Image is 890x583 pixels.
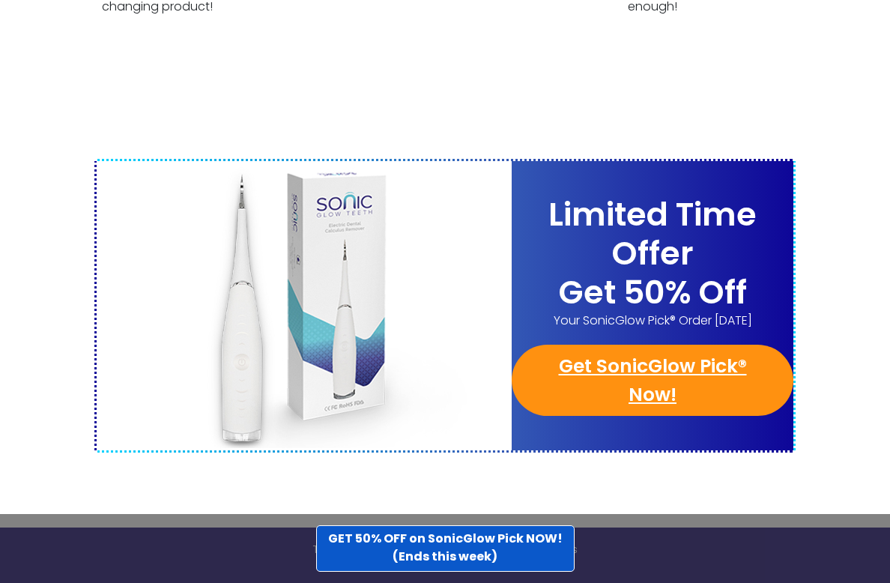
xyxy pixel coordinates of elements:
h2: Get 50% Off [512,274,793,312]
a: GET 50% OFF on SonicGlow Pick NOW!(Ends this week) [316,525,575,572]
img: Image [97,161,512,450]
strong: GET 50% OFF on SonicGlow Pick NOW! (Ends this week) [328,530,563,565]
a: Get SonicGlow Pick® Now! [512,345,793,416]
h2: Limited Time Offer [512,196,793,273]
span: Your SonicGlow Pick® Order [DATE] [512,312,793,330]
